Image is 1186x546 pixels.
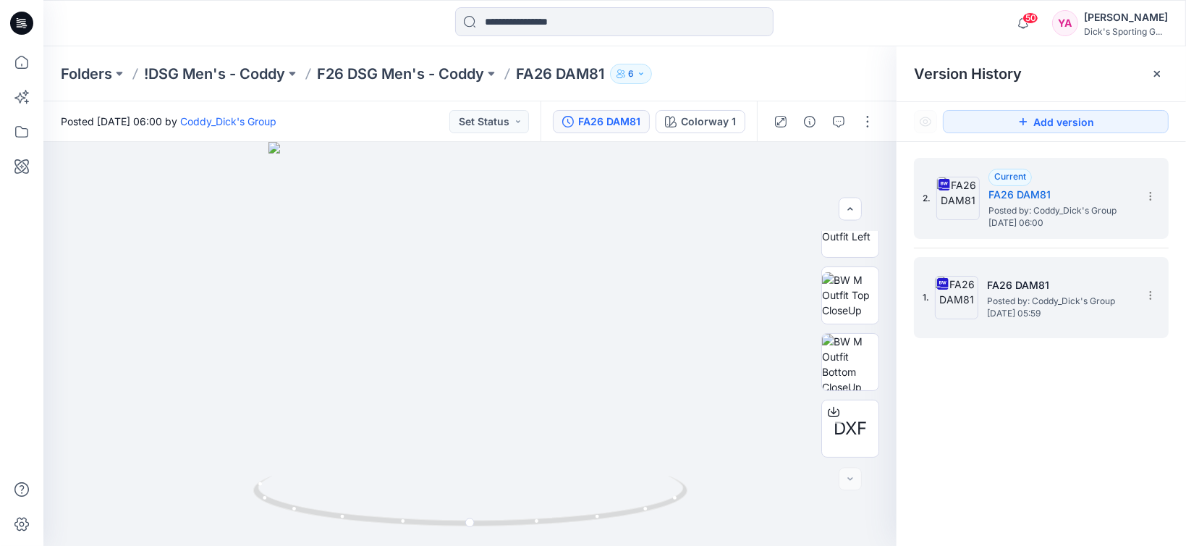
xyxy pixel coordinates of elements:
[914,110,937,133] button: Show Hidden Versions
[1084,9,1168,26] div: [PERSON_NAME]
[681,114,736,130] div: Colorway 1
[144,64,285,84] a: !DSG Men's - Coddy
[988,203,1133,218] span: Posted by: Coddy_Dick's Group
[987,308,1132,319] span: [DATE] 05:59
[610,64,652,84] button: 6
[914,65,1022,83] span: Version History
[628,66,634,82] p: 6
[61,64,112,84] a: Folders
[1022,12,1038,24] span: 50
[988,186,1133,203] h5: FA26 DAM81
[61,114,276,129] span: Posted [DATE] 06:00 by
[1084,26,1168,37] div: Dick's Sporting G...
[822,334,878,390] img: BW M Outfit Bottom CloseUp
[834,416,867,442] span: DXF
[988,218,1133,228] span: [DATE] 06:00
[822,272,878,318] img: BW M Outfit Top CloseUp
[987,277,1132,294] h5: FA26 DAM81
[317,64,484,84] a: F26 DSG Men's - Coddy
[553,110,650,133] button: FA26 DAM81
[656,110,745,133] button: Colorway 1
[994,171,1026,182] span: Current
[1151,68,1163,80] button: Close
[1052,10,1078,36] div: YA
[935,276,978,319] img: FA26 DAM81
[516,64,604,84] p: FA26 DAM81
[936,177,980,220] img: FA26 DAM81
[987,294,1132,308] span: Posted by: Coddy_Dick's Group
[578,114,640,130] div: FA26 DAM81
[923,291,929,304] span: 1.
[180,115,276,127] a: Coddy_Dick's Group
[943,110,1169,133] button: Add version
[923,192,931,205] span: 2.
[798,110,821,133] button: Details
